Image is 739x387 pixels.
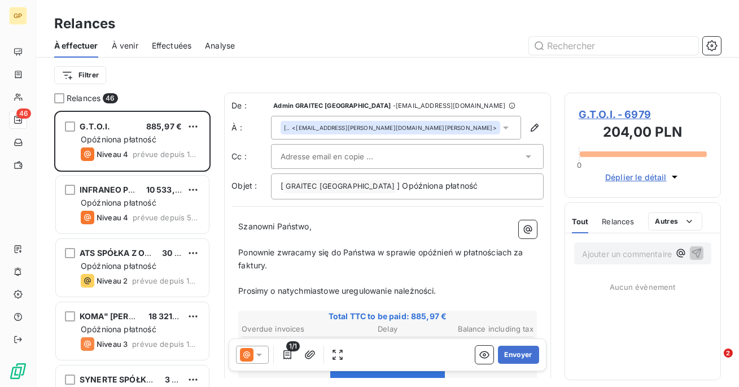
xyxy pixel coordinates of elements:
[54,40,98,51] span: À effectuer
[103,93,117,103] span: 46
[162,248,220,258] span: 30 735,29 PLN
[238,286,436,295] span: Prosimy o natychmiastowe uregulowanie należności.
[81,134,156,144] span: Opóźniona płatność
[80,121,110,131] span: G.T.O.I.
[80,185,154,194] span: INFRANEO PANTIN
[602,171,684,184] button: Déplier le détail
[577,160,581,169] span: 0
[602,217,634,226] span: Relances
[610,282,675,292] span: Aucun évènement
[281,181,283,190] span: [
[281,148,402,165] input: Adresse email en copie ...
[397,181,478,190] span: ] Opóźniona płatność
[579,107,707,122] span: G.T.O.I. - 6979
[529,37,698,55] input: Rechercher
[54,66,106,84] button: Filtrer
[231,122,271,133] label: À :
[724,349,733,358] span: 2
[97,340,128,349] span: Niveau 3
[54,111,211,387] div: grid
[498,346,539,364] button: Envoyer
[231,181,257,190] span: Objet :
[9,362,27,380] img: Logo LeanPay
[339,323,436,335] th: Delay
[205,40,235,51] span: Analyse
[238,247,526,270] span: Ponownie zwracamy się do Państwa w sprawie opóźnień w płatnościach za faktury.
[81,198,156,207] span: Opóźniona płatność
[97,150,128,159] span: Niveau 4
[97,213,128,222] span: Niveau 4
[572,217,589,226] span: Tout
[284,124,497,132] div: <[EMAIL_ADDRESS][PERSON_NAME][DOMAIN_NAME][PERSON_NAME]>
[132,276,200,285] span: prévue depuis 16 jours
[9,111,27,129] a: 46
[146,185,193,194] span: 10 533,07 €
[81,261,156,271] span: Opóźniona płatność
[701,349,728,376] iframe: Intercom live chat
[80,248,296,258] span: ATS SPÓŁKA Z OGRANICZONĄ ODPOWIEDZIALNOŚCIĄ
[54,14,115,34] h3: Relances
[81,324,156,334] span: Opóźniona płatność
[579,122,707,145] h3: 204,00 PLN
[80,375,318,384] span: SYNERTE SPÓŁKA Z OGRANICZONĄ ODPOWIEDZIALNOŚCIĄ
[80,311,178,321] span: KOMA" [PERSON_NAME]
[146,121,182,131] span: 885,97 €
[97,276,128,285] span: Niveau 2
[133,150,200,159] span: prévue depuis 195 jours
[286,341,300,351] span: 1/1
[165,375,218,384] span: 3 939,08 PLN
[112,40,138,51] span: À venir
[231,100,271,111] span: De :
[340,376,435,386] span: View and Pay the invoice
[231,151,271,162] label: Cc :
[273,102,391,109] span: Admin GRAITEC [GEOGRAPHIC_DATA]
[9,7,27,25] div: GP
[284,124,290,132] span: [PERSON_NAME]
[132,340,200,349] span: prévue depuis 16 jours
[605,171,667,183] span: Déplier le détail
[241,323,338,335] th: Overdue invoices
[437,323,534,335] th: Balance including tax
[16,108,31,119] span: 46
[648,212,703,231] button: Autres
[238,221,312,231] span: Szanowni Państwo,
[393,102,505,109] span: - [EMAIL_ADDRESS][DOMAIN_NAME]
[133,213,200,222] span: prévue depuis 55 jours
[284,180,396,193] span: GRAITEC [GEOGRAPHIC_DATA]
[240,311,535,322] span: Total TTC to be paid: 885,97 €
[67,93,100,104] span: Relances
[148,311,204,321] span: 18 321,29 PLN
[152,40,192,51] span: Effectuées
